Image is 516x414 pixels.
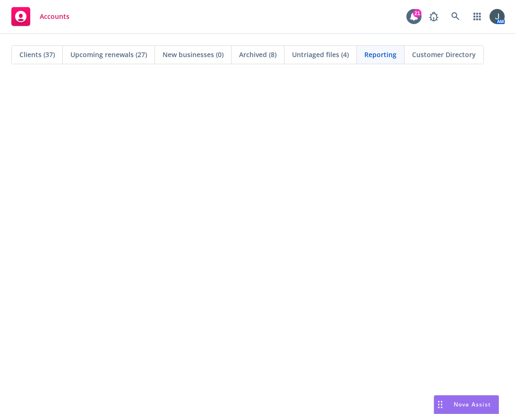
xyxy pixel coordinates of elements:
[424,7,443,26] a: Report a Bug
[70,50,147,59] span: Upcoming renewals (27)
[40,13,69,20] span: Accounts
[19,50,55,59] span: Clients (37)
[8,3,73,30] a: Accounts
[239,50,276,59] span: Archived (8)
[163,50,224,59] span: New businesses (0)
[490,9,505,24] img: photo
[434,396,446,414] div: Drag to move
[434,395,499,414] button: Nova Assist
[468,7,487,26] a: Switch app
[292,50,349,59] span: Untriaged files (4)
[9,85,507,405] iframe: Hex Dashboard 1
[454,400,491,408] span: Nova Assist
[446,7,465,26] a: Search
[412,50,476,59] span: Customer Directory
[413,9,421,17] div: 21
[364,50,396,59] span: Reporting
